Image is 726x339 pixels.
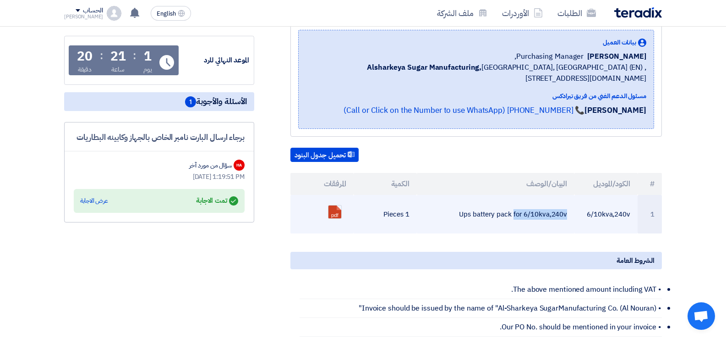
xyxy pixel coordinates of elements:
th: المرفقات [290,173,354,195]
a: الطلبات [550,2,603,24]
span: English [157,11,176,17]
th: # [638,173,662,195]
div: الحساب [83,7,103,15]
div: عرض الاجابة [80,196,108,206]
strong: [PERSON_NAME] [584,105,646,116]
a: ملف الشركة [430,2,495,24]
th: البيان/الوصف [417,173,575,195]
td: 6/10kva,240v [574,195,638,233]
b: Alsharkeya Sugar Manufacturing, [367,62,481,73]
td: Ups battery pack for 6/10kva,240v [417,195,575,233]
a: 📞 [PHONE_NUMBER] (Call or Click on the Number to use WhatsApp) [344,105,584,116]
div: 1 [144,50,152,63]
button: تحميل جدول البنود [290,148,359,162]
div: [PERSON_NAME] [64,14,103,19]
a: الأوردرات [495,2,550,24]
img: Teradix logo [614,7,662,18]
div: HA [234,160,245,171]
div: برجاء ارسال البارت نامبر الخاص بالجهاز وكابينه البطاريات [74,132,245,144]
div: تمت الاجابة [196,195,238,207]
button: English [151,6,191,21]
span: [PERSON_NAME] [587,51,646,62]
td: 1 Pieces [354,195,417,233]
span: بيانات العميل [603,38,636,47]
a: _1757398909329.pdf [328,206,402,261]
div: يوم [143,65,152,74]
div: الموعد النهائي للرد [180,55,249,66]
div: [DATE] 1:19:51 PM [74,172,245,182]
span: الشروط العامة [617,256,655,266]
li: • Our PO No. should be mentioned in your invoice. [300,318,662,337]
div: 21 [110,50,126,63]
th: الكمية [354,173,417,195]
div: مسئول الدعم الفني من فريق تيرادكس [306,91,646,101]
div: دردشة مفتوحة [688,302,715,330]
div: : [133,47,136,64]
span: [GEOGRAPHIC_DATA], [GEOGRAPHIC_DATA] (EN) ,[STREET_ADDRESS][DOMAIN_NAME] [306,62,646,84]
li: • Invoice should be issued by the name of "Al-Sharkeya SugarManufacturing Co. (Al Nouran)" [300,299,662,318]
img: profile_test.png [107,6,121,21]
div: 20 [77,50,93,63]
span: 1 [185,96,196,107]
span: الأسئلة والأجوبة [185,96,247,107]
div: سؤال من مورد آخر [189,161,232,170]
td: 1 [638,195,662,233]
div: ساعة [111,65,125,74]
th: الكود/الموديل [574,173,638,195]
div: : [100,47,103,64]
span: Purchasing Manager, [514,51,584,62]
li: • The above mentioned amount including VAT. [300,280,662,299]
div: دقيقة [78,65,92,74]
